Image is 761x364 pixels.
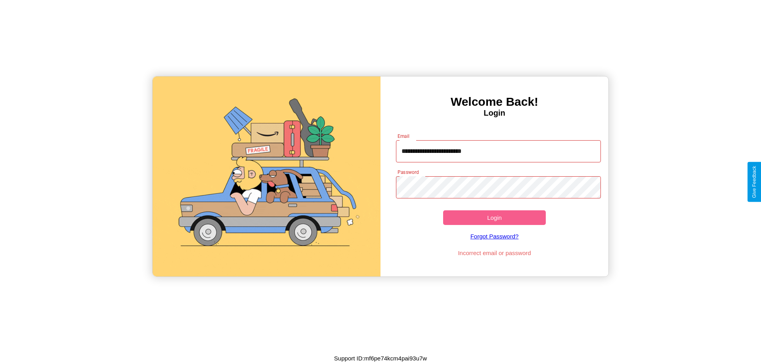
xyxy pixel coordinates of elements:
h3: Welcome Back! [380,95,608,109]
h4: Login [380,109,608,118]
a: Forgot Password? [392,225,597,248]
p: Incorrect email or password [392,248,597,258]
button: Login [443,210,546,225]
label: Email [398,133,410,139]
div: Give Feedback [751,166,757,198]
label: Password [398,169,419,175]
img: gif [153,76,380,276]
p: Support ID: mf6pe74kcm4pai93u7w [334,353,427,364]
